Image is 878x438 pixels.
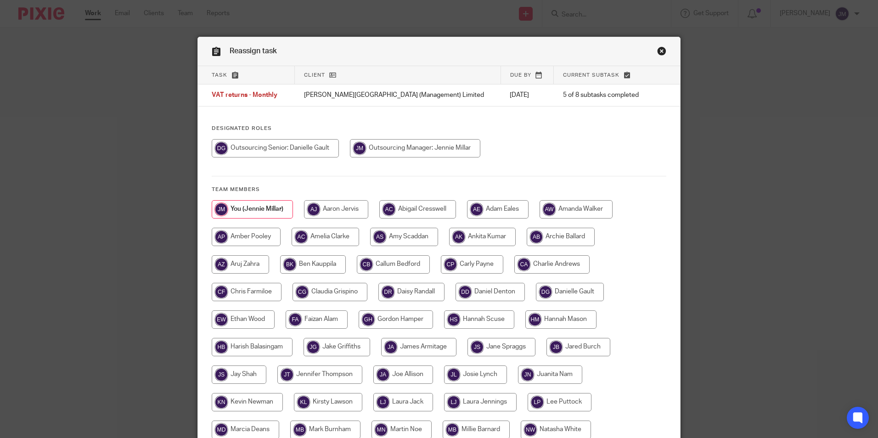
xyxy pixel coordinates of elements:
span: Task [212,73,227,78]
span: Due by [510,73,531,78]
span: Reassign task [230,47,277,55]
span: Current subtask [563,73,619,78]
span: VAT returns - Monthly [212,92,277,99]
a: Close this dialog window [657,46,666,59]
p: [PERSON_NAME][GEOGRAPHIC_DATA] (Management) Limited [304,90,491,100]
p: [DATE] [510,90,544,100]
span: Client [304,73,325,78]
h4: Team members [212,186,666,193]
td: 5 of 8 subtasks completed [554,84,652,107]
h4: Designated Roles [212,125,666,132]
